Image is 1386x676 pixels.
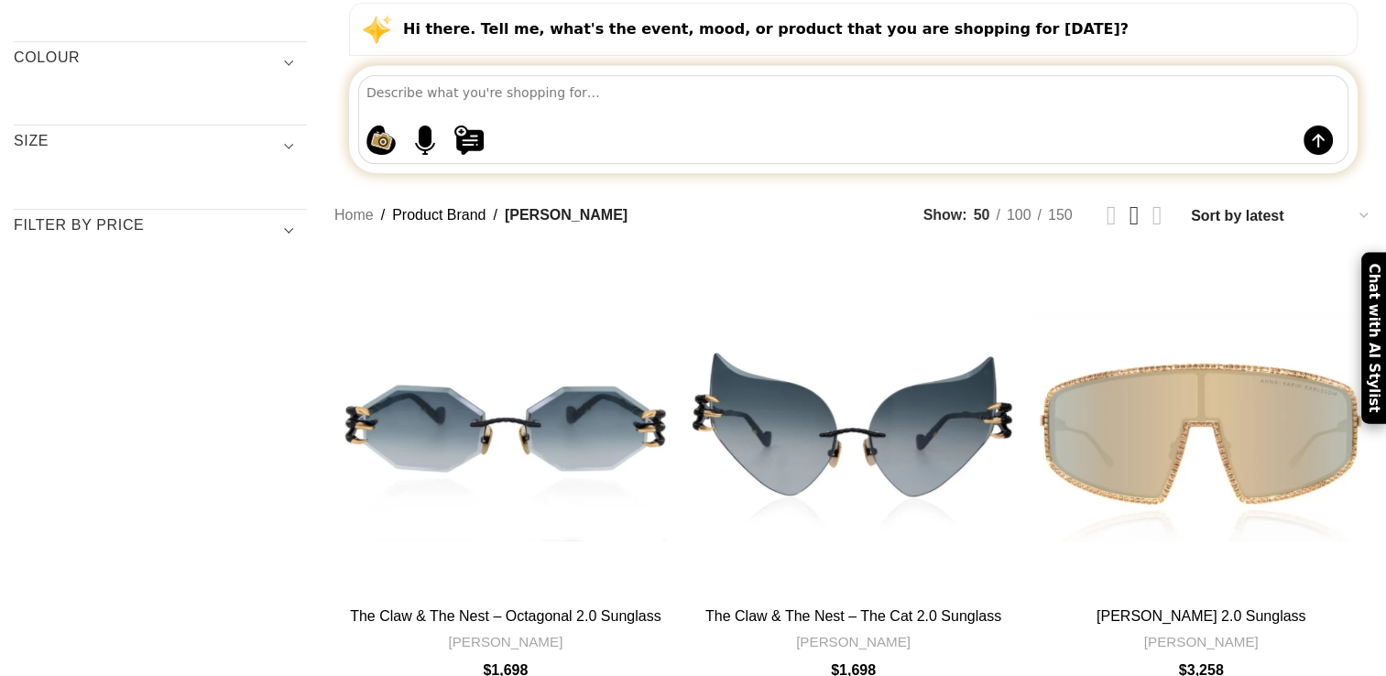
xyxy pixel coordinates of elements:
[334,256,677,599] a: The Claw & The Nest – Octagonal 2.0 Sunglass
[1097,608,1306,624] a: [PERSON_NAME] 2.0 Sunglass
[682,256,1025,599] a: The Claw & The Nest – The Cat 2.0 Sunglass
[796,632,911,651] a: [PERSON_NAME]
[448,632,562,651] a: [PERSON_NAME]
[1030,256,1372,599] a: Shady Luv 2.0 Sunglass
[14,48,307,79] h3: COLOUR
[350,608,660,624] a: The Claw & The Nest – Octagonal 2.0 Sunglass
[1144,632,1259,651] a: [PERSON_NAME]
[14,131,307,162] h3: SIZE
[14,215,307,246] h3: Filter by price
[705,608,1001,624] a: The Claw & The Nest – The Cat 2.0 Sunglass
